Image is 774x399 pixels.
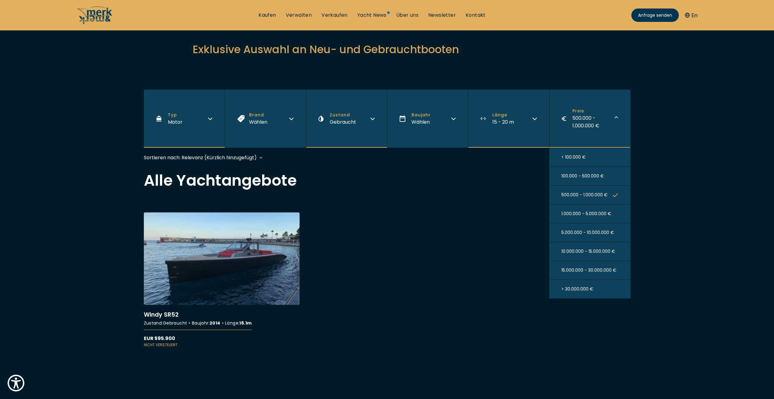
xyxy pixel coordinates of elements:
[549,186,630,205] button: 500.000 - 1.000.000 €
[144,90,225,148] button: TypMotor
[631,9,679,22] a: Anfrage senden
[286,12,312,19] a: Verwalten
[561,211,611,217] span: 1.000.000 - 5.000.000 €
[468,90,549,148] button: Länge15 - 20 m
[561,286,593,292] span: > 30.000.000 €
[492,119,514,126] span: 15 - 20 m
[549,242,630,261] button: 10.000.000 - 15.000.000 €
[144,173,630,188] h2: Alle Yachtangebote
[357,12,387,19] a: Yacht News
[168,112,182,118] span: Typ
[572,108,614,114] span: Preis
[549,90,630,148] button: Preis500.000 - 1.000.000 €
[330,112,356,118] span: Zustand
[685,11,698,19] button: En
[428,12,456,19] a: Newsletter
[561,248,615,255] span: 10.000.000 - 15.000.000 €
[144,212,300,348] a: More details aboutWindy SR52
[330,119,356,126] span: Gebraucht
[259,12,276,19] a: Kaufen
[387,90,468,148] button: BaujahrWählen
[572,115,599,129] span: 500.000 - 1.000.000 €
[249,112,267,118] span: Brand
[549,167,630,186] button: 100.000 - 500.000 €
[549,205,630,223] button: 1.000.000 - 5.000.000 €
[6,373,26,393] button: Show Accessibility Preferences
[638,12,672,19] span: Anfrage senden
[321,12,348,19] a: Verkaufen
[561,154,586,160] span: < 100.000 €
[466,12,486,19] a: Kontakt
[549,223,630,242] button: 5.000.000 - 10.000.000 €
[561,229,614,236] span: 5.000.000 - 10.000.000 €
[561,173,604,179] span: 100.000 - 500.000 €
[193,42,582,57] h2: Exklusive Auswahl an Neu- und Gebrauchtbooten
[561,192,608,198] span: 500.000 - 1.000.000 €
[549,280,630,299] button: > 30.000.000 €
[549,261,630,280] button: 15.000.000 - 30.000.000 €
[396,12,418,19] a: Über uns
[492,112,514,118] span: Länge
[144,154,257,161] div: Sortieren nach: Relevanz (Kürzlich hinzugefügt)
[168,119,182,126] span: Motor
[549,148,630,167] button: < 100.000 €
[306,90,387,148] button: ZustandGebraucht
[249,118,267,126] div: Wählen
[561,267,616,273] span: 15.000.000 - 30.000.000 €
[411,112,431,118] span: Baujahr
[225,90,306,148] button: BrandWählen
[411,118,431,126] div: Wählen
